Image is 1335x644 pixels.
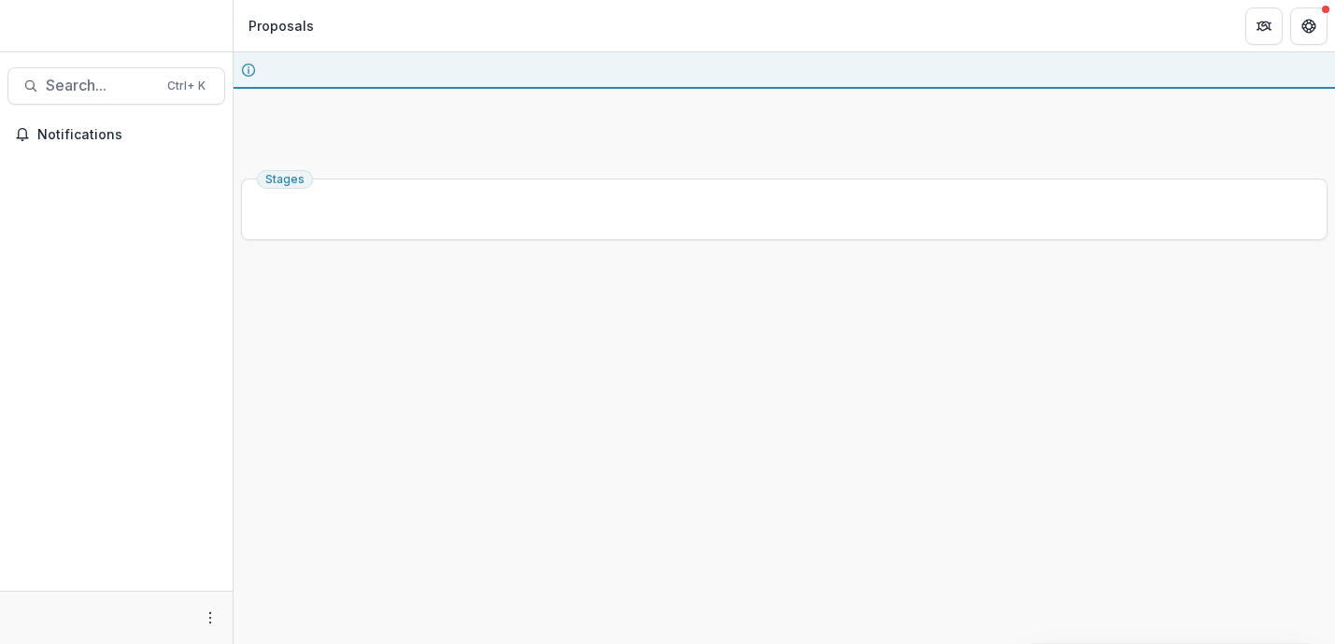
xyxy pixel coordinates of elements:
[249,16,314,36] div: Proposals
[7,67,225,105] button: Search...
[241,12,321,39] nav: breadcrumb
[1290,7,1328,45] button: Get Help
[37,127,218,143] span: Notifications
[1245,7,1283,45] button: Partners
[163,76,209,96] div: Ctrl + K
[7,120,225,150] button: Notifications
[199,607,221,629] button: More
[46,77,156,94] span: Search...
[265,173,305,186] span: Stages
